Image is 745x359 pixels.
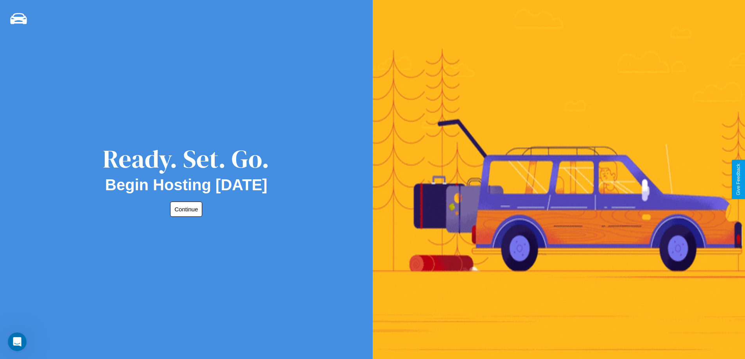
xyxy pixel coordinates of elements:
iframe: Intercom live chat [8,332,27,351]
h2: Begin Hosting [DATE] [105,176,267,194]
div: Give Feedback [736,164,741,195]
button: Continue [170,202,202,217]
div: Ready. Set. Go. [103,141,269,176]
